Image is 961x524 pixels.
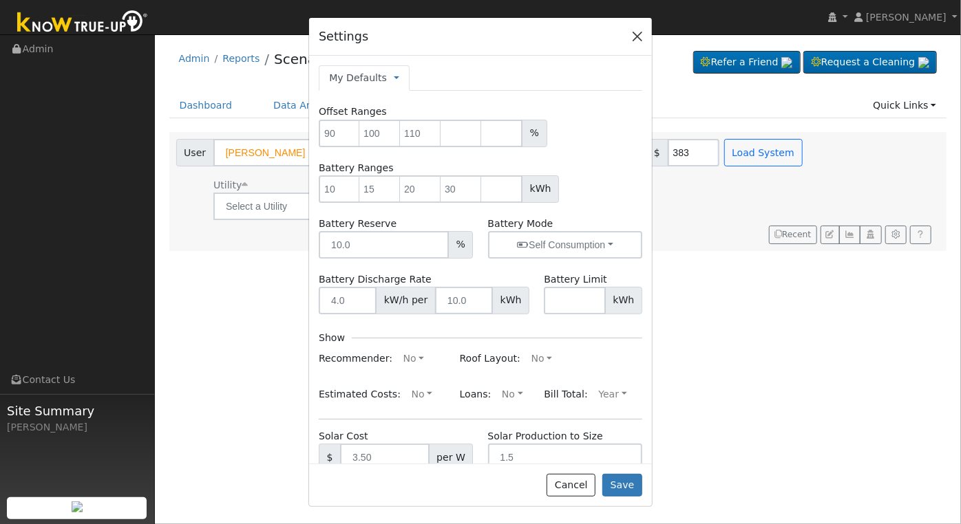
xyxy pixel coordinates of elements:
[488,231,642,259] button: Self Consumption
[524,348,560,370] button: No
[340,444,429,471] input: 3.50
[319,429,368,444] label: Solar Cost
[460,388,492,399] span: Loans:
[319,353,392,364] span: Recommender:
[319,332,345,344] h6: Show
[319,28,368,45] h5: Settings
[319,444,341,471] span: $
[359,175,401,203] input: 15
[544,388,588,399] span: Bill Total:
[404,384,440,406] button: No
[547,474,595,497] button: Cancel
[319,161,394,175] label: Battery Ranges
[359,120,401,147] input: 100
[435,287,493,314] input: 10.0
[605,287,642,314] span: kWh
[448,231,473,259] span: %
[319,120,360,147] input: 90
[488,429,603,444] label: Solar Production to Size
[329,71,387,85] a: My Defaults
[522,120,547,147] span: %
[602,474,642,497] button: Save
[441,175,482,203] input: 30
[400,120,441,147] input: 110
[400,175,441,203] input: 20
[396,348,432,370] button: No
[544,272,606,287] label: Battery Limit
[494,384,530,406] button: No
[319,217,397,231] label: Battery Reserve
[319,287,377,314] input: 4.0
[488,444,642,471] input: 1.5
[460,353,520,364] span: Roof Layout:
[319,175,360,203] input: 10
[522,175,559,203] span: kWh
[429,444,474,471] span: per W
[488,217,553,231] label: Battery Mode
[591,384,634,406] button: Year
[492,287,529,314] span: kWh
[376,287,436,314] span: kW/h per
[319,272,432,287] label: Battery Discharge Rate
[319,388,401,399] span: Estimated Costs:
[319,231,449,259] input: 10.0
[319,105,387,119] label: Offset Ranges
